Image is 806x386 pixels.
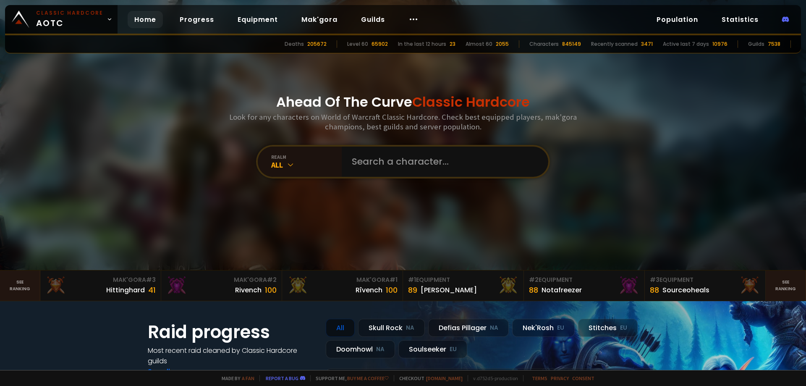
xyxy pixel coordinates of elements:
small: NA [490,324,498,332]
div: 100 [265,284,277,296]
div: Rivench [235,285,262,295]
div: Stitches [578,319,638,337]
div: 845149 [562,40,581,48]
div: Hittinghard [106,285,145,295]
a: a fan [242,375,254,381]
div: Sourceoheals [662,285,709,295]
span: Checkout [394,375,463,381]
input: Search a character... [347,147,538,177]
a: Equipment [231,11,285,28]
div: [PERSON_NAME] [421,285,477,295]
div: Equipment [529,276,639,284]
span: # 2 [267,276,277,284]
a: See all progress [148,367,202,376]
div: realm [271,154,342,160]
small: NA [406,324,414,332]
div: Almost 60 [466,40,492,48]
a: Consent [572,375,594,381]
span: # 1 [390,276,398,284]
div: Mak'Gora [45,276,156,284]
div: 205672 [307,40,327,48]
a: Seeranking [766,270,806,301]
div: 3471 [641,40,653,48]
a: Mak'gora [295,11,344,28]
a: Buy me a coffee [347,375,389,381]
div: Recently scanned [591,40,638,48]
a: Population [650,11,705,28]
div: 89 [408,284,417,296]
div: Soulseeker [398,340,467,358]
a: Progress [173,11,221,28]
div: All [271,160,342,170]
div: Deaths [285,40,304,48]
div: Mak'Gora [166,276,277,284]
a: Guilds [354,11,392,28]
div: 10976 [712,40,727,48]
small: EU [620,324,627,332]
div: 88 [529,284,538,296]
a: Report a bug [266,375,298,381]
span: Classic Hardcore [412,92,530,111]
div: Notafreezer [542,285,582,295]
a: Home [128,11,163,28]
div: Nek'Rosh [512,319,575,337]
span: AOTC [36,9,103,29]
div: Defias Pillager [428,319,509,337]
div: 65902 [372,40,388,48]
span: # 1 [408,276,416,284]
div: Equipment [650,276,760,284]
a: Mak'Gora#1Rîvench100 [282,270,403,301]
div: 41 [148,284,156,296]
div: In the last 12 hours [398,40,446,48]
a: Terms [532,375,547,381]
span: # 2 [529,276,539,284]
a: #3Equipment88Sourceoheals [645,270,766,301]
a: [DOMAIN_NAME] [426,375,463,381]
span: Support me, [310,375,389,381]
div: 88 [650,284,659,296]
div: Doomhowl [326,340,395,358]
a: #1Equipment89[PERSON_NAME] [403,270,524,301]
div: Guilds [748,40,764,48]
span: # 3 [650,276,659,284]
small: EU [450,345,457,354]
div: Skull Rock [358,319,425,337]
span: # 3 [146,276,156,284]
h3: Look for any characters on World of Warcraft Classic Hardcore. Check best equipped players, mak'g... [226,112,580,131]
div: Mak'Gora [287,276,398,284]
small: EU [557,324,564,332]
div: 7538 [768,40,780,48]
div: Characters [529,40,559,48]
h1: Raid progress [148,319,316,345]
div: 2055 [496,40,509,48]
small: NA [376,345,385,354]
small: Classic Hardcore [36,9,103,17]
h1: Ahead Of The Curve [276,92,530,112]
span: v. d752d5 - production [468,375,518,381]
a: Mak'Gora#2Rivench100 [161,270,282,301]
a: Statistics [715,11,765,28]
div: Level 60 [347,40,368,48]
a: Classic HardcoreAOTC [5,5,118,34]
div: Rîvench [356,285,382,295]
div: 100 [386,284,398,296]
div: 23 [450,40,455,48]
div: Equipment [408,276,518,284]
h4: Most recent raid cleaned by Classic Hardcore guilds [148,345,316,366]
div: Active last 7 days [663,40,709,48]
a: #2Equipment88Notafreezer [524,270,645,301]
div: All [326,319,355,337]
a: Privacy [551,375,569,381]
a: Mak'Gora#3Hittinghard41 [40,270,161,301]
span: Made by [217,375,254,381]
